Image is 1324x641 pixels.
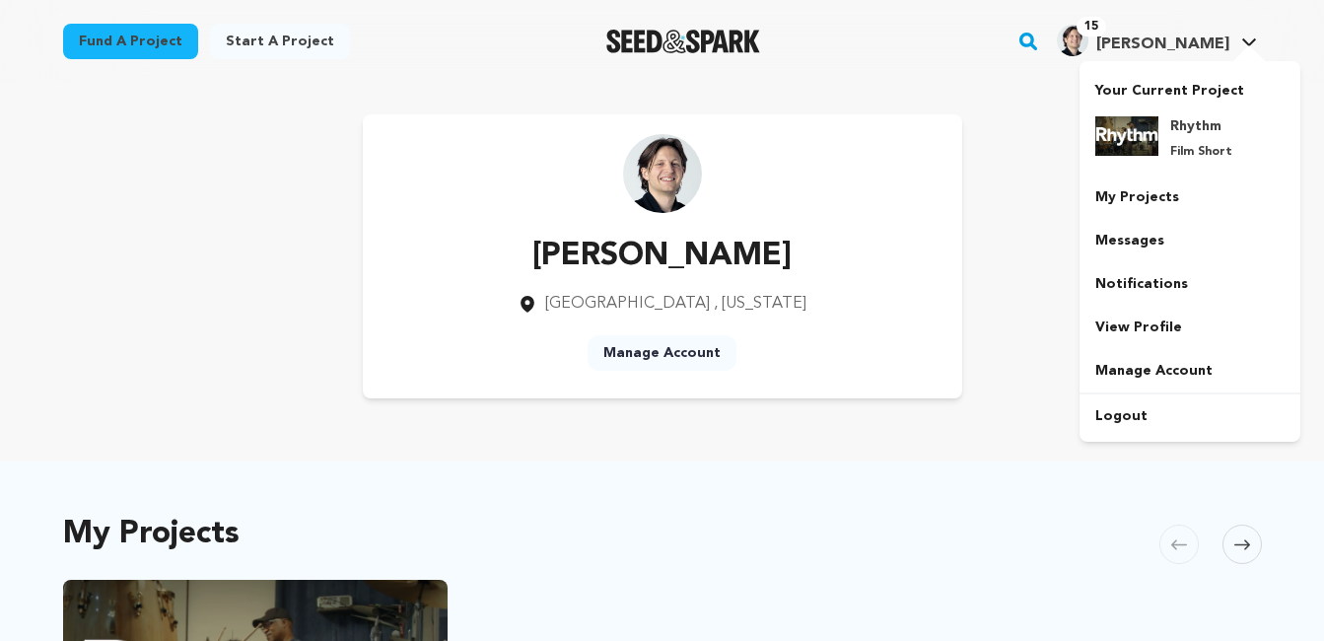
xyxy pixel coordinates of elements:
p: [PERSON_NAME] [518,233,806,280]
span: [GEOGRAPHIC_DATA] [545,296,710,312]
a: Manage Account [588,335,736,371]
a: Asher B.'s Profile [1053,21,1261,56]
a: Messages [1080,219,1300,262]
a: Notifications [1080,262,1300,306]
a: Your Current Project Rhythm Film Short [1095,73,1285,176]
a: Start a project [210,24,350,59]
h4: Rhythm [1170,116,1241,136]
a: My Projects [1080,176,1300,219]
p: Film Short [1170,144,1241,160]
div: Asher B.'s Profile [1057,25,1229,56]
img: b544a64c571437ed.png [1095,116,1158,156]
span: 15 [1077,17,1106,36]
a: Fund a project [63,24,198,59]
a: Logout [1080,394,1300,438]
img: f260a924e46286e9.png [1057,25,1088,56]
a: Manage Account [1080,349,1300,392]
a: Seed&Spark Homepage [606,30,761,53]
p: Your Current Project [1095,73,1285,101]
h2: My Projects [63,521,240,548]
span: Asher B.'s Profile [1053,21,1261,62]
span: , [US_STATE] [714,296,806,312]
img: Seed&Spark Logo Dark Mode [606,30,761,53]
span: [PERSON_NAME] [1096,36,1229,52]
img: https://seedandspark-static.s3.us-east-2.amazonaws.com/images/User/002/167/236/medium/f260a924e46... [623,134,702,213]
a: View Profile [1080,306,1300,349]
